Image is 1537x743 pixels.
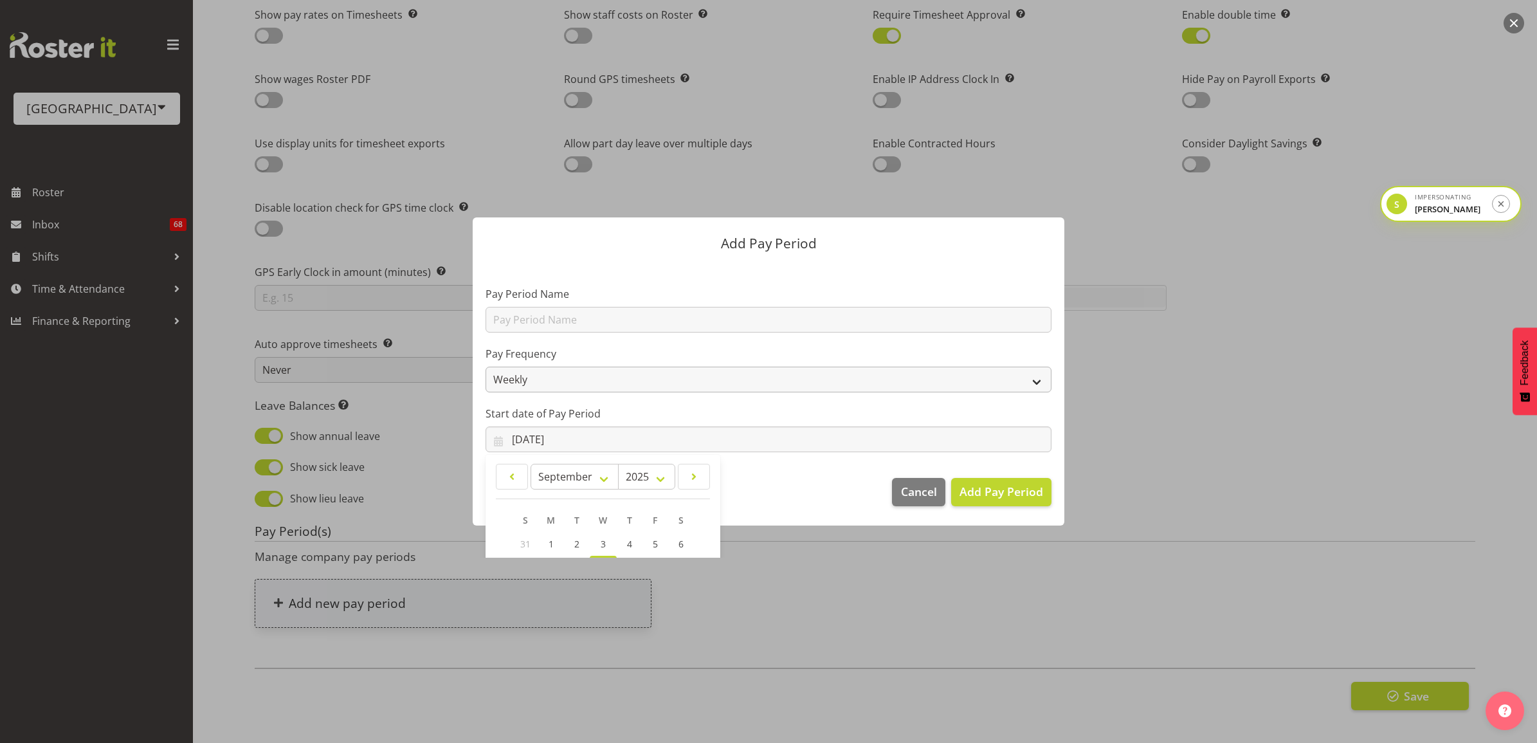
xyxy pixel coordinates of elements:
a: 7 [513,556,538,581]
span: 2 [574,538,579,550]
button: Feedback - Show survey [1513,327,1537,415]
a: 5 [642,532,668,556]
div: Impersonating [1415,192,1484,202]
a: 13 [668,556,694,581]
a: 3 [590,532,617,556]
a: 10 [590,556,617,581]
a: 8 [538,556,564,581]
a: 2 [564,532,590,556]
label: Pay Period Name [486,286,1051,302]
p: Add Pay Period [486,237,1051,250]
span: W [599,514,607,526]
span: 1 [549,538,554,550]
div: [PERSON_NAME] [1415,203,1484,216]
button: Add Pay Period [951,478,1051,506]
a: 1 [538,532,564,556]
span: S [678,514,684,526]
label: Pay Frequency [486,346,1051,362]
span: 4 [627,538,632,550]
input: Click to select... [486,427,1051,452]
span: Cancel [901,483,937,500]
a: 11 [617,556,642,581]
button: Stop impersonation [1492,195,1510,213]
span: 3 [601,538,606,550]
label: Start date of Pay Period [486,406,1051,421]
span: 6 [678,538,684,550]
span: 31 [520,538,531,550]
span: F [653,514,657,526]
span: Add Pay Period [959,483,1043,500]
span: M [547,514,555,526]
span: T [574,514,579,526]
span: S [523,514,528,526]
a: 6 [668,532,694,556]
img: help-xxl-2.png [1498,704,1511,717]
button: Cancel [892,478,945,506]
a: 4 [617,532,642,556]
input: Pay Period Name [486,307,1051,333]
span: Feedback [1519,340,1531,385]
a: 12 [642,556,668,581]
span: S [1394,197,1399,211]
span: 5 [653,538,658,550]
a: 9 [564,556,590,581]
span: T [627,514,632,526]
